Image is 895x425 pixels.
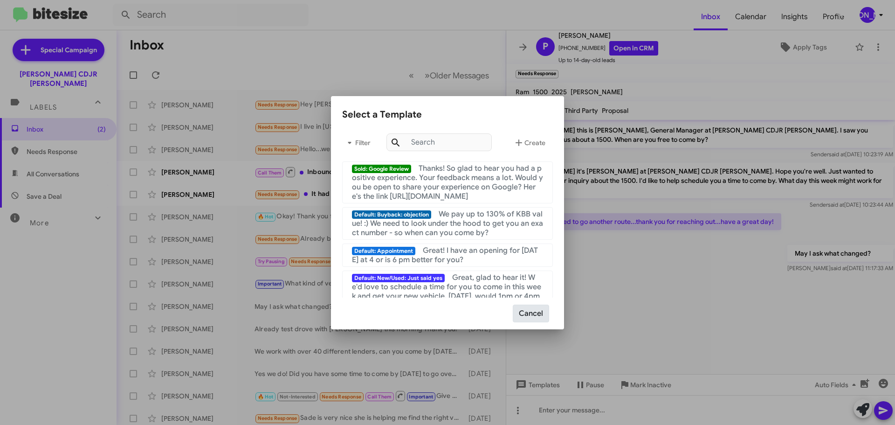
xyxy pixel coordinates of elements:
span: Create [513,134,545,151]
span: Default: New/Used: Just said yes [352,274,445,282]
span: Default: Buyback: objection [352,210,431,219]
span: Great, glad to hear it! We'd love to schedule a time for you to come in this week and get your ne... [352,273,541,310]
div: Select a Template [342,107,553,122]
span: Sold: Google Review [352,165,411,173]
button: Cancel [513,305,549,322]
button: Create [506,132,553,154]
span: Filter [342,134,372,151]
input: Search [386,133,492,151]
span: Default: Appointment [352,247,415,255]
button: Filter [342,132,372,154]
span: Great! I have an opening for [DATE] at 4 or is 6 pm better for you? [352,246,538,265]
span: Thanks! So glad to hear you had a positive experience. Your feedback means a lot. Would you be op... [352,164,543,201]
span: We pay up to 130% of KBB value! :) We need to look under the hood to get you an exact number - so... [352,209,543,237]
